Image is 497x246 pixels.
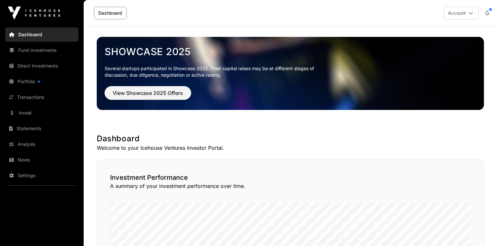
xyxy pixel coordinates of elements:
[113,89,183,97] span: View Showcase 2025 Offers
[5,168,78,183] a: Settings
[5,27,78,42] a: Dashboard
[105,65,324,78] p: Several startups participated in Showcase 2025. Their capital raises may be at different stages o...
[5,43,78,57] a: Fund Investments
[94,7,126,19] a: Dashboard
[97,133,484,144] h1: Dashboard
[5,121,78,136] a: Statements
[5,74,78,89] a: Portfolio
[97,144,484,152] p: Welcome to your Icehouse Ventures Investor Portal.
[110,173,471,182] h2: Investment Performance
[5,59,78,73] a: Direct Investments
[5,153,78,167] a: News
[5,106,78,120] a: Invest
[105,86,191,100] button: View Showcase 2025 Offers
[444,7,479,20] button: Account
[110,182,471,190] p: A summary of your investment performance over time.
[97,37,484,110] img: Showcase 2025
[464,215,497,246] iframe: Chat Widget
[105,46,476,57] a: Showcase 2025
[5,137,78,151] a: Analysis
[8,7,60,20] img: Icehouse Ventures Logo
[5,90,78,104] a: Transactions
[105,93,191,99] a: View Showcase 2025 Offers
